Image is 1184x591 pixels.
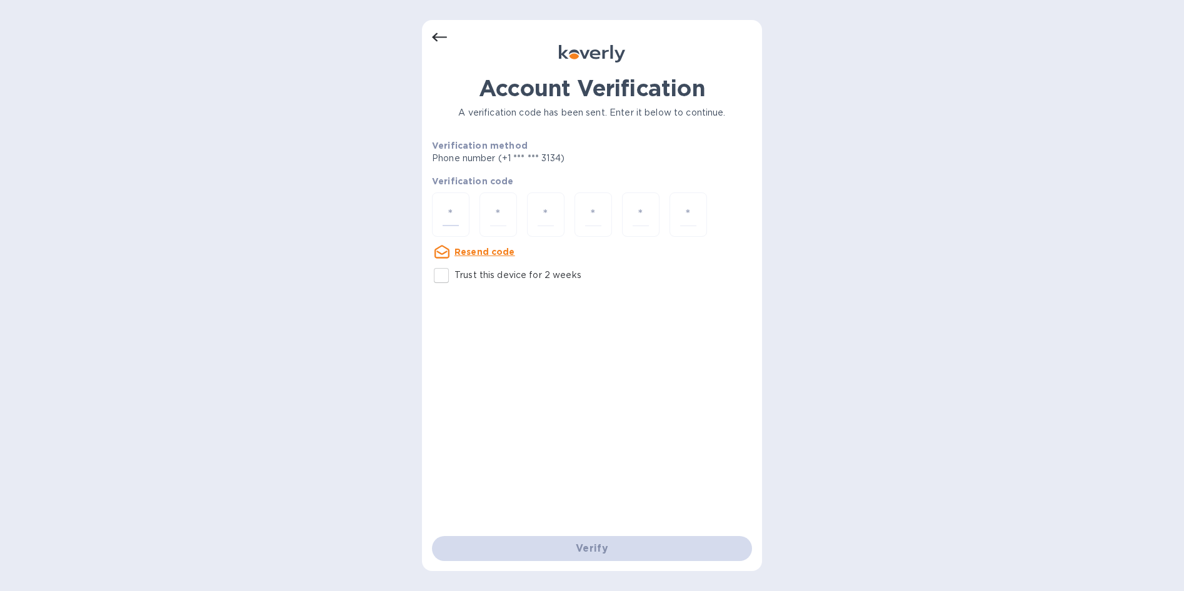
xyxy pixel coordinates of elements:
b: Verification method [432,141,528,151]
p: A verification code has been sent. Enter it below to continue. [432,106,752,119]
p: Trust this device for 2 weeks [454,269,581,282]
u: Resend code [454,247,515,257]
p: Phone number (+1 *** *** 3134) [432,152,660,165]
p: Verification code [432,175,752,187]
h1: Account Verification [432,75,752,101]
